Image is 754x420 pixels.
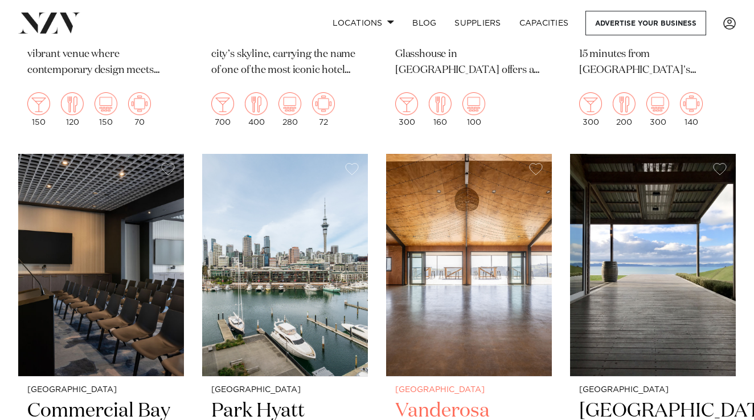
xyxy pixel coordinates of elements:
img: cocktail.png [211,92,234,115]
div: 200 [613,92,636,127]
small: [GEOGRAPHIC_DATA] [211,386,359,394]
img: meeting.png [680,92,703,115]
div: 300 [395,92,418,127]
div: 70 [128,92,151,127]
div: 280 [278,92,301,127]
img: theatre.png [95,92,117,115]
small: [GEOGRAPHIC_DATA] [395,386,543,394]
a: SUPPLIERS [445,11,510,35]
img: cocktail.png [395,92,418,115]
img: theatre.png [646,92,669,115]
img: cocktail.png [579,92,602,115]
img: cocktail.png [27,92,50,115]
div: 160 [429,92,452,127]
div: 100 [462,92,485,127]
p: Let your creativity run wild at [GEOGRAPHIC_DATA] - a vibrant venue where contemporary design mee... [27,15,175,79]
small: [GEOGRAPHIC_DATA] [27,386,175,394]
div: 400 [245,92,268,127]
div: 700 [211,92,234,127]
div: 150 [95,92,117,127]
div: 120 [61,92,84,127]
p: An urban oasis in the heart of [GEOGRAPHIC_DATA]. Glasshouse in [GEOGRAPHIC_DATA] offers a calm a... [395,15,543,79]
img: dining.png [613,92,636,115]
div: 140 [680,92,703,127]
div: 300 [646,92,669,127]
img: theatre.png [278,92,301,115]
a: Capacities [510,11,578,35]
a: Locations [323,11,403,35]
img: dining.png [429,92,452,115]
small: [GEOGRAPHIC_DATA] [579,386,727,394]
div: 150 [27,92,50,127]
a: Advertise your business [585,11,706,35]
div: 72 [312,92,335,127]
a: BLOG [403,11,445,35]
img: dining.png [245,92,268,115]
img: meeting.png [312,92,335,115]
img: dining.png [61,92,84,115]
div: 300 [579,92,602,127]
p: Nestled alongside [GEOGRAPHIC_DATA] and just 15 minutes from [GEOGRAPHIC_DATA]'s [GEOGRAPHIC_DATA... [579,15,727,79]
img: nzv-logo.png [18,13,80,33]
img: theatre.png [462,92,485,115]
img: meeting.png [128,92,151,115]
p: [GEOGRAPHIC_DATA] is one of the most iconic buildings on the city’s skyline, carrying the name of... [211,15,359,79]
